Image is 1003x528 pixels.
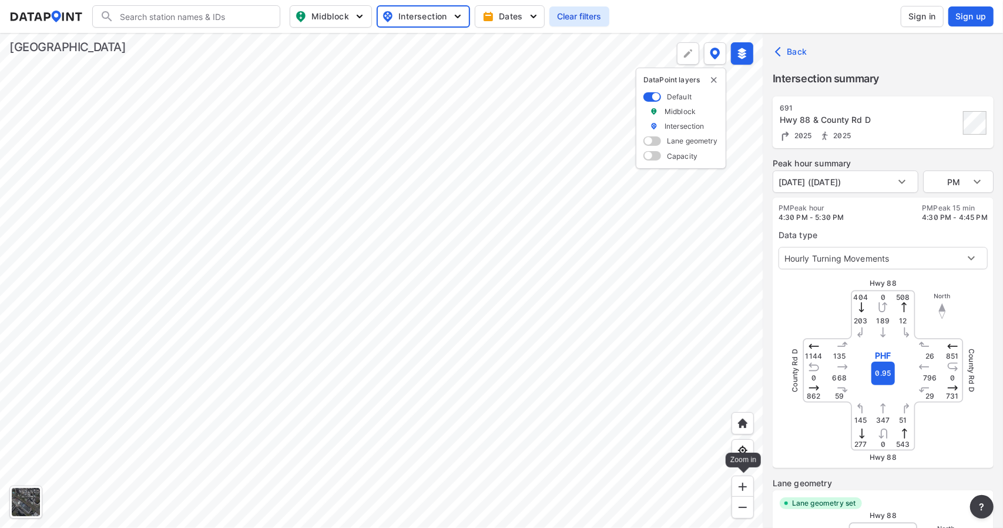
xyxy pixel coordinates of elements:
[792,499,856,508] label: Lane geometry set
[779,229,988,241] label: Data type
[777,46,807,58] span: Back
[922,203,988,213] label: PM Peak 15 min
[779,203,844,213] label: PM Peak hour
[650,106,658,116] img: marker_Midblock.5ba75e30.svg
[9,39,126,55] div: [GEOGRAPHIC_DATA]
[9,11,83,22] img: dataPointLogo.9353c09d.svg
[667,92,692,102] label: Default
[901,6,944,27] button: Sign in
[710,48,720,59] img: data-point-layers.37681fc9.svg
[898,6,946,27] a: Sign in
[9,486,42,519] div: 베이스맵 켜기/끄기
[773,171,918,193] div: [DATE] ([DATE])
[779,213,844,222] span: 4:30 PM - 5:30 PM
[780,103,960,113] div: 691
[381,9,395,24] img: map_pin_int.54838e6b.svg
[955,11,987,22] span: Sign up
[970,495,994,519] button: more
[665,121,705,131] label: Intersection
[294,9,308,24] img: map_pin_mid.602f9df1.svg
[737,417,749,429] img: +XpAUvaXAN7GudzAAAAAElFTkSuQmCC
[475,5,545,28] button: Dates
[737,445,749,456] img: zeq5HYn9AnE9l6UmnFLPAAAAAElFTkSuQmCC
[665,106,696,116] label: Midblock
[946,6,994,26] a: Sign up
[556,11,602,22] span: Clear filters
[643,75,719,85] p: DataPoint layers
[732,412,754,435] div: Home
[682,48,694,59] img: +Dz8AAAAASUVORK5CYII=
[908,11,936,22] span: Sign in
[549,6,609,26] button: Clear filters
[773,71,994,87] label: Intersection summary
[977,500,987,514] span: ?
[790,349,799,392] span: County Rd D
[452,11,464,22] img: 5YPKRKmlfpI5mqlR8AD95paCi+0kK1fRFDJSaMmawlwaeJcJwk9O2fotCW5ve9gAAAAASUVORK5CYII=
[295,9,364,24] span: Midblock
[709,75,719,85] img: close-external-leyer.3061a1c7.svg
[773,158,994,169] label: Peak hour summary
[650,121,658,131] img: marker_Intersection.6861001b.svg
[290,5,372,28] button: Midblock
[923,171,994,193] div: PM
[114,7,273,26] input: 검색
[677,42,699,65] div: Polygon tool
[870,279,897,288] span: Hwy 88
[667,136,717,146] label: Lane geometry
[922,213,988,222] span: 4:30 PM - 4:45 PM
[831,131,851,140] span: 2025
[528,11,539,22] img: 5YPKRKmlfpI5mqlR8AD95paCi+0kK1fRFDJSaMmawlwaeJcJwk9O2fotCW5ve9gAAAAASUVORK5CYII=
[773,477,994,489] label: Lane geometry
[791,131,812,140] span: 2025
[377,5,470,28] button: Intersection
[870,511,897,520] span: Hwy 88
[732,439,754,462] div: View my location
[773,42,812,61] button: Back
[819,130,831,142] img: Pedestrian count
[732,496,754,519] div: Zoom out
[737,502,749,513] img: MAAAAAElFTkSuQmCC
[779,247,988,269] div: Hourly Turning Movements
[967,349,976,392] span: County Rd D
[709,75,719,85] button: delete
[737,481,749,493] img: ZvzfEJKXnyWIrJytrsY285QMwk63cM6Drc+sIAAAAASUVORK5CYII=
[780,114,960,126] div: Hwy 88 & County Rd D
[482,11,494,22] img: calendar-gold.39a51dde.svg
[736,48,748,59] img: layers-active.d9e7dc51.svg
[780,130,791,142] img: Turning count
[667,151,697,161] label: Capacity
[485,11,537,22] span: Dates
[948,6,994,26] button: Sign up
[383,9,462,24] span: Intersection
[704,42,726,65] button: DataPoint layers
[731,42,753,65] button: External layers
[354,11,365,22] img: 5YPKRKmlfpI5mqlR8AD95paCi+0kK1fRFDJSaMmawlwaeJcJwk9O2fotCW5ve9gAAAAASUVORK5CYII=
